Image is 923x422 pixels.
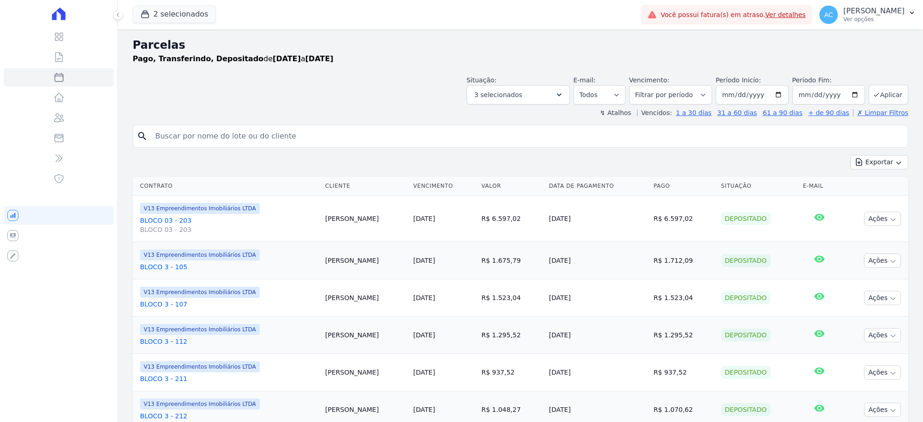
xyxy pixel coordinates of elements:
[637,109,672,116] label: Vencidos:
[321,242,409,279] td: [PERSON_NAME]
[133,53,333,64] p: de a
[321,177,409,196] th: Cliente
[676,109,712,116] a: 1 a 30 dias
[660,10,806,20] span: Você possui fatura(s) em atraso.
[413,331,435,339] a: [DATE]
[140,203,260,214] span: V13 Empreendimentos Imobiliários LTDA
[413,294,435,301] a: [DATE]
[140,262,318,272] a: BLOCO 3 - 105
[273,54,301,63] strong: [DATE]
[763,109,802,116] a: 61 a 90 dias
[305,54,333,63] strong: [DATE]
[478,317,545,354] td: R$ 1.295,52
[467,85,570,104] button: 3 selecionados
[321,354,409,391] td: [PERSON_NAME]
[650,279,718,317] td: R$ 1.523,04
[721,403,771,416] div: Depositado
[467,76,497,84] label: Situação:
[137,131,148,142] i: search
[721,366,771,379] div: Depositado
[545,242,650,279] td: [DATE]
[140,249,260,260] span: V13 Empreendimentos Imobiliários LTDA
[140,374,318,383] a: BLOCO 3 - 211
[721,254,771,267] div: Depositado
[140,324,260,335] span: V13 Empreendimentos Imobiliários LTDA
[864,254,901,268] button: Ações
[133,177,321,196] th: Contrato
[864,212,901,226] button: Ações
[545,317,650,354] td: [DATE]
[721,291,771,304] div: Depositado
[545,279,650,317] td: [DATE]
[843,6,905,16] p: [PERSON_NAME]
[650,317,718,354] td: R$ 1.295,52
[853,109,908,116] a: ✗ Limpar Filtros
[133,6,216,23] button: 2 selecionados
[721,212,771,225] div: Depositado
[133,37,908,53] h2: Parcelas
[792,75,865,85] label: Período Fim:
[799,177,839,196] th: E-mail
[140,337,318,346] a: BLOCO 3 - 112
[413,257,435,264] a: [DATE]
[573,76,596,84] label: E-mail:
[850,155,908,169] button: Exportar
[864,328,901,342] button: Ações
[600,109,631,116] label: ↯ Atalhos
[478,354,545,391] td: R$ 937,52
[133,54,263,63] strong: Pago, Transferindo, Depositado
[321,196,409,242] td: [PERSON_NAME]
[843,16,905,23] p: Ver opções
[765,11,806,18] a: Ver detalhes
[474,89,522,100] span: 3 selecionados
[650,354,718,391] td: R$ 937,52
[140,300,318,309] a: BLOCO 3 - 107
[413,215,435,222] a: [DATE]
[409,177,478,196] th: Vencimento
[864,365,901,380] button: Ações
[716,76,761,84] label: Período Inicío:
[718,177,800,196] th: Situação
[545,177,650,196] th: Data de Pagamento
[478,279,545,317] td: R$ 1.523,04
[413,369,435,376] a: [DATE]
[629,76,669,84] label: Vencimento:
[650,177,718,196] th: Pago
[140,287,260,298] span: V13 Empreendimentos Imobiliários LTDA
[864,291,901,305] button: Ações
[650,242,718,279] td: R$ 1.712,09
[140,411,318,421] a: BLOCO 3 - 212
[140,361,260,372] span: V13 Empreendimentos Imobiliários LTDA
[140,399,260,410] span: V13 Empreendimentos Imobiliários LTDA
[321,317,409,354] td: [PERSON_NAME]
[140,225,318,234] span: BLOCO 03 - 203
[321,279,409,317] td: [PERSON_NAME]
[545,196,650,242] td: [DATE]
[140,216,318,234] a: BLOCO 03 - 203BLOCO 03 - 203
[650,196,718,242] td: R$ 6.597,02
[721,329,771,341] div: Depositado
[864,403,901,417] button: Ações
[478,242,545,279] td: R$ 1.675,79
[717,109,757,116] a: 31 a 60 dias
[413,406,435,413] a: [DATE]
[824,12,833,18] span: AC
[150,127,904,145] input: Buscar por nome do lote ou do cliente
[808,109,849,116] a: + de 90 dias
[869,85,908,104] button: Aplicar
[812,2,923,28] button: AC [PERSON_NAME] Ver opções
[545,354,650,391] td: [DATE]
